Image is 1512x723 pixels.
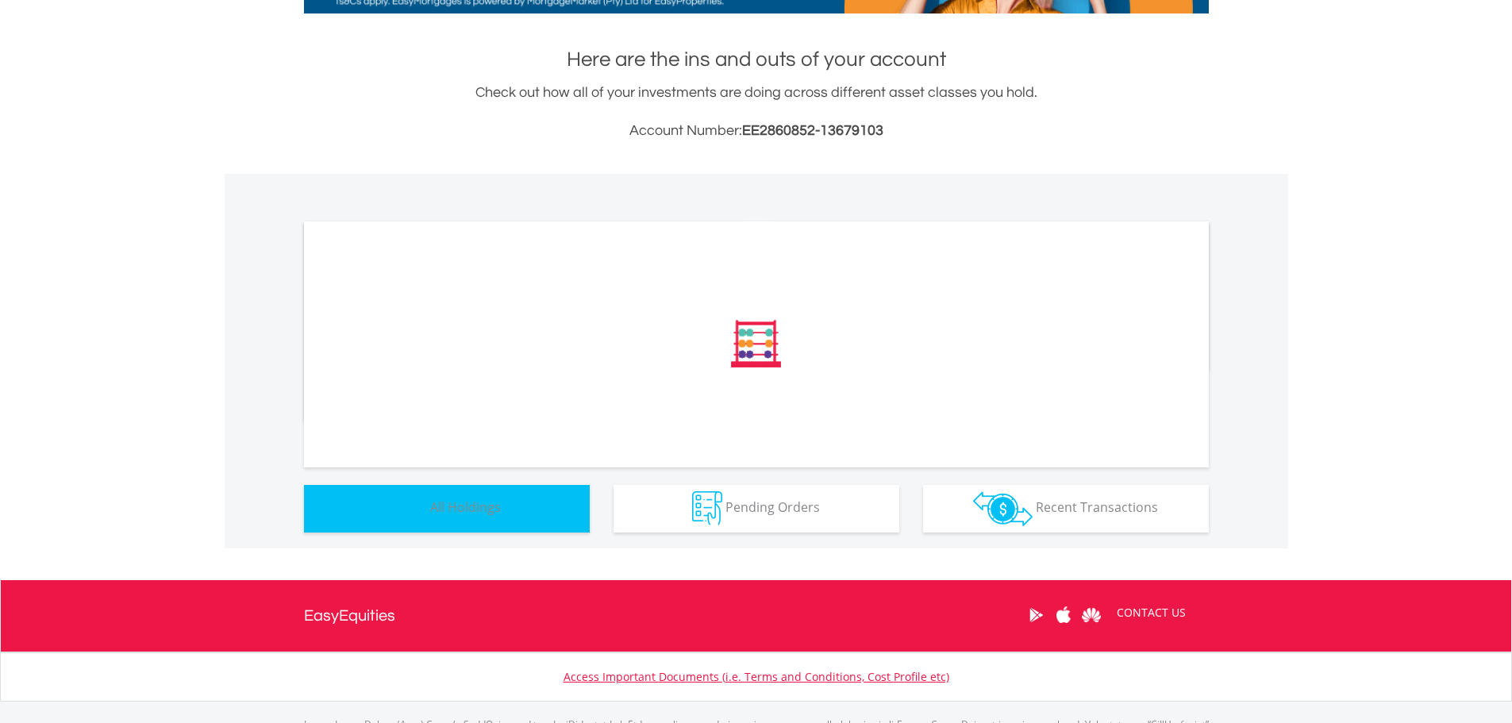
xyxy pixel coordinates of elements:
div: Check out how all of your investments are doing across different asset classes you hold. [304,82,1209,142]
button: Recent Transactions [923,485,1209,533]
a: Apple [1050,590,1078,640]
img: holdings-wht.png [393,491,427,525]
img: transactions-zar-wht.png [973,491,1033,526]
span: Recent Transactions [1036,498,1158,516]
span: Pending Orders [725,498,820,516]
h1: Here are the ins and outs of your account [304,45,1209,74]
a: CONTACT US [1106,590,1197,635]
button: All Holdings [304,485,590,533]
h3: Account Number: [304,120,1209,142]
a: Google Play [1022,590,1050,640]
button: Pending Orders [614,485,899,533]
a: Access Important Documents (i.e. Terms and Conditions, Cost Profile etc) [564,669,949,684]
span: EE2860852-13679103 [742,123,883,138]
span: All Holdings [430,498,501,516]
img: pending_instructions-wht.png [692,491,722,525]
a: EasyEquities [304,580,395,652]
a: Huawei [1078,590,1106,640]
